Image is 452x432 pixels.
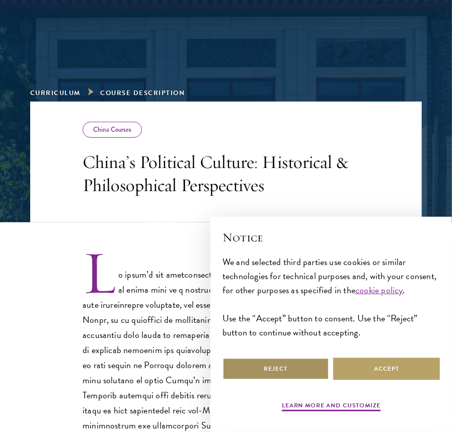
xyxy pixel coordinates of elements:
button: Reject [222,358,329,380]
a: cookie policy [355,283,403,297]
a: Curriculum [30,88,81,98]
h3: China’s Political Culture: Historical & Philosophical Perspectives [83,150,369,197]
div: We and selected third parties use cookies or similar technologies for technical purposes and, wit... [222,255,440,339]
div: China Courses [83,122,142,138]
h2: Notice [222,229,440,246]
button: Learn more and customize [282,401,381,413]
button: Accept [333,358,440,380]
span: Course Description [101,88,185,98]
